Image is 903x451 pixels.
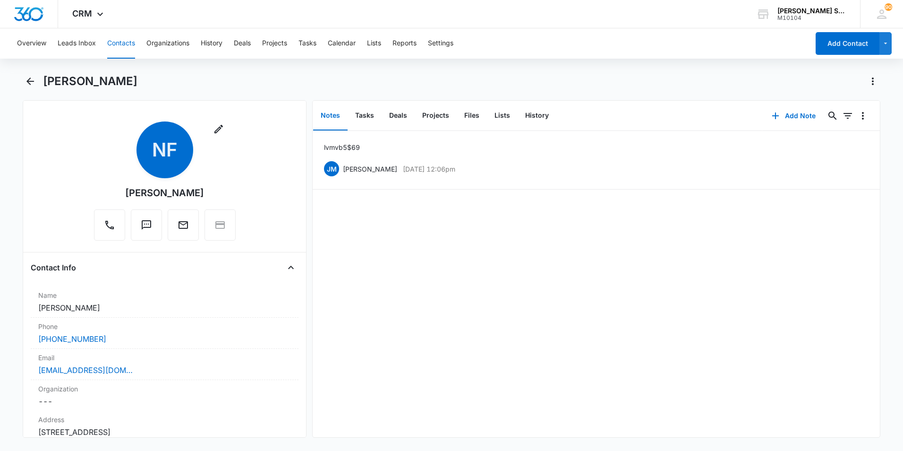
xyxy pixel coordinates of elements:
div: Email[EMAIL_ADDRESS][DOMAIN_NAME] [31,349,298,380]
button: Organizations [146,28,189,59]
button: Email [168,209,199,241]
div: Address[STREET_ADDRESS] [31,411,298,442]
label: Name [38,290,291,300]
button: Filters [840,108,855,123]
button: Leads Inbox [58,28,96,59]
label: Email [38,353,291,363]
button: History [518,101,556,130]
a: Call [94,224,125,232]
button: Deals [234,28,251,59]
div: Phone[PHONE_NUMBER] [31,318,298,349]
label: Organization [38,384,291,394]
button: Contacts [107,28,135,59]
a: Text [131,224,162,232]
button: Projects [262,28,287,59]
h1: [PERSON_NAME] [43,74,137,88]
button: Call [94,209,125,241]
div: [PERSON_NAME] [125,186,204,200]
div: Organization--- [31,380,298,411]
button: Calendar [328,28,356,59]
button: Add Note [762,104,825,127]
button: Back [23,74,37,89]
button: Overflow Menu [855,108,870,123]
button: History [201,28,222,59]
button: Lists [487,101,518,130]
p: lvm vb5 $69 [324,142,360,152]
dd: [STREET_ADDRESS] [38,426,291,438]
button: Reports [392,28,417,59]
span: JM [324,161,339,176]
p: [PERSON_NAME] [343,164,397,174]
h4: Contact Info [31,262,76,273]
label: Phone [38,321,291,331]
dd: [PERSON_NAME] [38,302,291,313]
a: Email [168,224,199,232]
button: Lists [367,28,381,59]
div: notifications count [885,3,892,11]
button: Tasks [298,28,316,59]
a: [PHONE_NUMBER] [38,333,106,345]
div: account name [777,7,846,15]
button: Projects [415,101,457,130]
button: Tasks [348,101,382,130]
button: Search... [825,108,840,123]
div: account id [777,15,846,21]
button: Files [457,101,487,130]
span: 90 [885,3,892,11]
button: Close [283,260,298,275]
p: [DATE] 12:06pm [403,164,455,174]
button: Overview [17,28,46,59]
a: [EMAIL_ADDRESS][DOMAIN_NAME] [38,364,133,376]
label: Address [38,415,291,425]
button: Notes [313,101,348,130]
button: Add Contact [816,32,879,55]
div: Name[PERSON_NAME] [31,286,298,318]
button: Settings [428,28,453,59]
span: NF [136,121,193,178]
button: Text [131,209,162,241]
button: Actions [865,74,880,89]
button: Deals [382,101,415,130]
dd: --- [38,396,291,407]
span: CRM [72,9,92,18]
